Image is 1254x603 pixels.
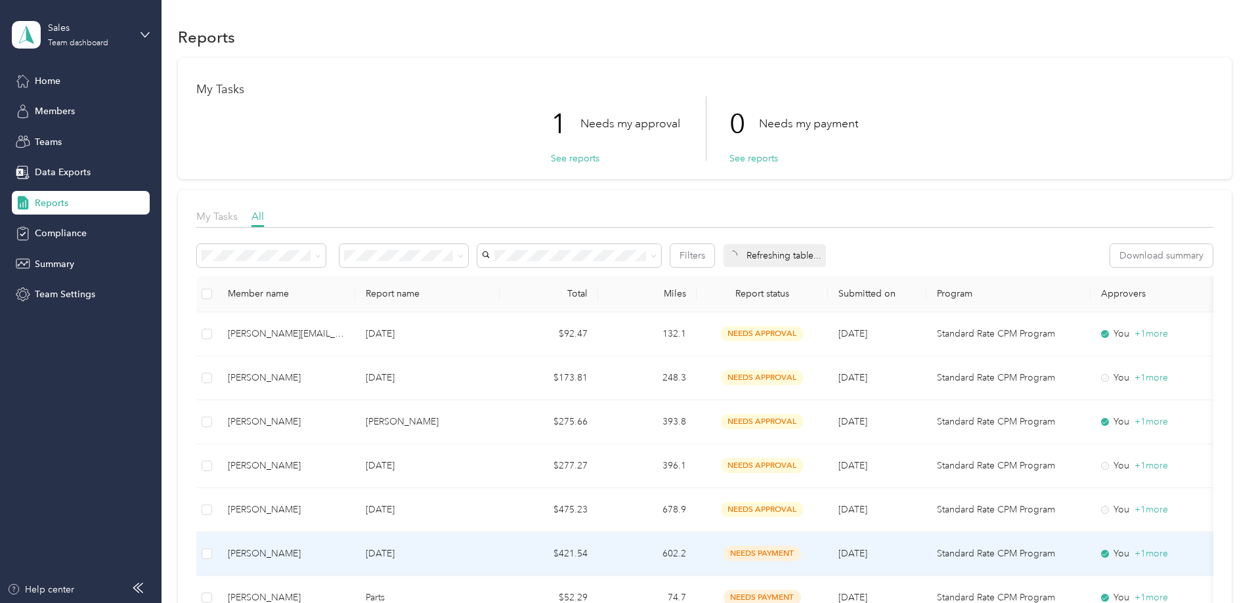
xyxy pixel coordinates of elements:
[721,414,804,429] span: needs approval
[828,276,926,312] th: Submitted on
[598,400,697,444] td: 393.8
[355,276,500,312] th: Report name
[721,326,804,341] span: needs approval
[926,356,1091,400] td: Standard Rate CPM Program
[196,83,1213,96] h1: My Tasks
[721,370,804,385] span: needs approval
[217,276,355,312] th: Member name
[551,152,599,165] button: See reports
[1101,547,1211,561] div: You
[937,459,1080,473] p: Standard Rate CPM Program
[598,356,697,400] td: 248.3
[35,135,62,149] span: Teams
[35,287,95,301] span: Team Settings
[1110,244,1213,267] button: Download summary
[937,503,1080,517] p: Standard Rate CPM Program
[228,327,345,341] div: [PERSON_NAME][EMAIL_ADDRESS][DOMAIN_NAME]
[838,328,867,339] span: [DATE]
[366,415,489,429] p: [PERSON_NAME]
[500,532,598,576] td: $421.54
[670,244,714,267] button: Filters
[35,165,91,179] span: Data Exports
[729,152,778,165] button: See reports
[926,488,1091,532] td: Standard Rate CPM Program
[178,30,235,44] h1: Reports
[500,356,598,400] td: $173.81
[366,371,489,385] p: [DATE]
[1135,328,1168,339] span: + 1 more
[1135,548,1168,559] span: + 1 more
[926,276,1091,312] th: Program
[196,210,238,222] span: My Tasks
[228,503,345,517] div: [PERSON_NAME]
[35,226,87,240] span: Compliance
[926,532,1091,576] td: Standard Rate CPM Program
[35,196,68,210] span: Reports
[366,547,489,561] p: [DATE]
[838,592,867,603] span: [DATE]
[48,21,130,35] div: Sales
[48,39,108,47] div: Team dashboard
[251,210,264,222] span: All
[500,400,598,444] td: $275.66
[500,312,598,356] td: $92.47
[724,244,826,267] div: Refreshing table...
[551,96,580,152] p: 1
[707,288,817,299] span: Report status
[228,547,345,561] div: [PERSON_NAME]
[838,504,867,515] span: [DATE]
[721,458,804,473] span: needs approval
[500,444,598,488] td: $277.27
[228,415,345,429] div: [PERSON_NAME]
[937,327,1080,341] p: Standard Rate CPM Program
[1135,460,1168,471] span: + 1 more
[721,502,804,517] span: needs approval
[35,257,74,271] span: Summary
[598,444,697,488] td: 396.1
[937,371,1080,385] p: Standard Rate CPM Program
[729,96,759,152] p: 0
[1101,503,1211,517] div: You
[510,288,588,299] div: Total
[1101,415,1211,429] div: You
[926,444,1091,488] td: Standard Rate CPM Program
[937,547,1080,561] p: Standard Rate CPM Program
[926,400,1091,444] td: Standard Rate CPM Program
[35,74,60,88] span: Home
[228,371,345,385] div: [PERSON_NAME]
[1180,530,1254,603] iframe: Everlance-gr Chat Button Frame
[1101,459,1211,473] div: You
[366,459,489,473] p: [DATE]
[1135,416,1168,427] span: + 1 more
[926,312,1091,356] td: Standard Rate CPM Program
[838,460,867,471] span: [DATE]
[838,548,867,559] span: [DATE]
[838,372,867,383] span: [DATE]
[598,488,697,532] td: 678.9
[598,532,697,576] td: 602.2
[937,415,1080,429] p: Standard Rate CPM Program
[7,583,74,596] button: Help center
[580,115,680,132] p: Needs my approval
[366,327,489,341] p: [DATE]
[228,459,345,473] div: [PERSON_NAME]
[1091,276,1222,312] th: Approvers
[500,488,598,532] td: $475.23
[366,503,489,517] p: [DATE]
[1101,371,1211,385] div: You
[228,288,345,299] div: Member name
[1135,504,1168,515] span: + 1 more
[1135,372,1168,383] span: + 1 more
[838,416,867,427] span: [DATE]
[1101,327,1211,341] div: You
[759,115,858,132] p: Needs my payment
[724,546,801,561] span: needs payment
[609,288,686,299] div: Miles
[35,104,75,118] span: Members
[1135,592,1168,603] span: + 1 more
[598,312,697,356] td: 132.1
